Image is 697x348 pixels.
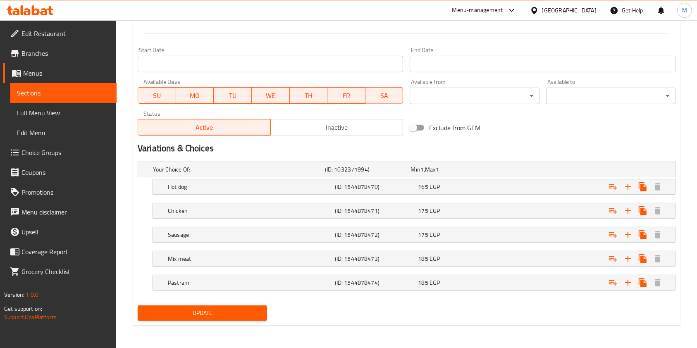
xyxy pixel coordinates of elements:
[21,148,110,157] span: Choice Groups
[168,255,332,263] h5: Mix meat
[290,87,328,104] button: TH
[3,143,117,162] a: Choice Groups
[10,123,117,143] a: Edit Menu
[606,179,621,194] button: Add choice group
[168,183,332,191] h5: Hot dog
[325,165,408,174] h5: (ID: 1032371994)
[411,164,420,175] span: Min
[153,251,675,266] div: Expand
[3,162,117,182] a: Coupons
[21,29,110,38] span: Edit Restaurant
[26,289,38,300] span: 1.0.0
[418,277,428,288] span: 185
[621,179,635,194] button: Add new choice
[138,305,267,321] button: Update
[21,207,110,217] span: Menu disclaimer
[546,88,676,104] div: ​
[141,122,267,133] span: Active
[168,207,332,215] h5: Chicken
[430,205,440,216] span: EGP
[650,275,665,290] button: Delete Pastrami
[3,24,117,43] a: Edit Restaurant
[335,279,415,287] h5: (ID: 1544878474)
[255,90,286,102] span: WE
[138,162,675,177] div: Expand
[17,128,110,138] span: Edit Menu
[3,63,117,83] a: Menus
[21,187,110,197] span: Promotions
[411,165,493,174] div: ,
[682,6,687,15] span: M
[153,165,322,174] h5: Your Choice Of:
[635,179,650,194] button: Clone new choice
[274,122,400,133] span: Inactive
[420,164,424,175] span: 1
[4,303,42,314] span: Get support on:
[430,253,440,264] span: EGP
[138,142,676,155] h2: Variations & Choices
[17,108,110,118] span: Full Menu View
[331,90,362,102] span: FR
[542,6,597,15] div: [GEOGRAPHIC_DATA]
[4,289,24,300] span: Version:
[650,203,665,218] button: Delete Chicken
[335,207,415,215] h5: (ID: 1544878471)
[418,229,428,240] span: 175
[217,90,248,102] span: TU
[606,251,621,266] button: Add choice group
[650,227,665,242] button: Delete Sausage
[418,253,428,264] span: 185
[3,202,117,222] a: Menu disclaimer
[606,227,621,242] button: Add choice group
[141,90,173,102] span: SU
[621,203,635,218] button: Add new choice
[621,275,635,290] button: Add new choice
[369,90,400,102] span: SA
[606,203,621,218] button: Add choice group
[452,5,503,15] div: Menu-management
[21,227,110,237] span: Upsell
[410,88,539,104] div: ​
[365,87,403,104] button: SA
[214,87,252,104] button: TU
[430,229,440,240] span: EGP
[153,179,675,194] div: Expand
[138,87,176,104] button: SU
[21,247,110,257] span: Coverage Report
[335,255,415,263] h5: (ID: 1544878473)
[635,275,650,290] button: Clone new choice
[138,119,271,136] button: Active
[3,182,117,202] a: Promotions
[418,181,428,192] span: 165
[425,164,435,175] span: Max
[635,203,650,218] button: Clone new choice
[3,43,117,63] a: Branches
[144,308,260,318] span: Update
[270,119,403,136] button: Inactive
[153,227,675,242] div: Expand
[621,251,635,266] button: Add new choice
[21,167,110,177] span: Coupons
[17,88,110,98] span: Sections
[327,87,365,104] button: FR
[650,251,665,266] button: Delete Mix meat
[418,205,428,216] span: 175
[176,87,214,104] button: MO
[429,123,480,133] span: Exclude from GEM
[436,164,439,175] span: 1
[3,242,117,262] a: Coverage Report
[168,231,332,239] h5: Sausage
[335,231,415,239] h5: (ID: 1544878472)
[153,203,675,218] div: Expand
[21,48,110,58] span: Branches
[10,83,117,103] a: Sections
[153,275,675,290] div: Expand
[3,262,117,281] a: Grocery Checklist
[650,179,665,194] button: Delete Hot dog
[635,251,650,266] button: Clone new choice
[168,279,332,287] h5: Pastrami
[430,181,440,192] span: EGP
[179,90,211,102] span: MO
[293,90,325,102] span: TH
[10,103,117,123] a: Full Menu View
